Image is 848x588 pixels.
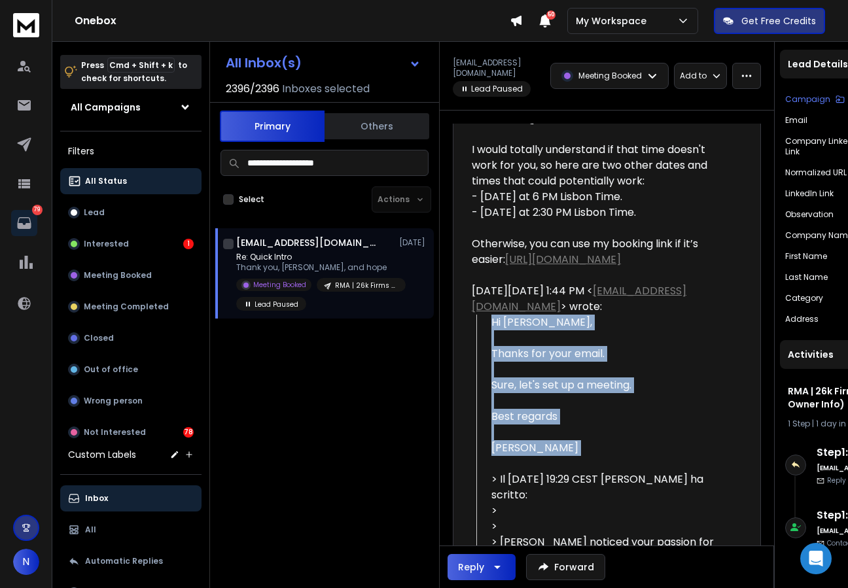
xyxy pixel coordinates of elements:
button: All Inbox(s) [215,50,431,76]
div: 1 [183,239,194,249]
p: All [85,525,96,535]
button: Out of office [60,356,202,383]
div: Open Intercom Messenger [800,543,832,574]
p: Meeting Booked [253,280,306,290]
p: Address [785,314,819,324]
p: Normalized URL [785,167,847,178]
a: 79 [11,210,37,236]
p: LinkedIn Link [785,188,834,199]
h3: Custom Labels [68,448,136,461]
p: Not Interested [84,427,146,438]
p: Inbox [85,493,108,504]
h3: Inboxes selected [282,81,370,97]
p: Re: Quick Intro [236,252,393,262]
div: - [DATE] at 6 PM Lisbon Time. [472,189,732,205]
p: Thank you, [PERSON_NAME], and hope [236,262,393,273]
button: Lead [60,199,202,226]
h1: [EMAIL_ADDRESS][DOMAIN_NAME] [236,236,380,249]
p: category [785,293,823,303]
p: Last Name [785,272,828,283]
p: First Name [785,251,827,262]
div: - [DATE] at 2:30 PM Lisbon Time. [472,205,732,220]
button: Primary [220,111,325,142]
p: Add to [680,71,707,81]
span: 50 [546,10,556,20]
p: Press to check for shortcuts. [81,59,187,85]
p: Lead Details [788,58,848,71]
p: RMA | 26k Firms (Specific Owner Info) [335,281,398,290]
span: Lead Paused [453,81,531,97]
button: All [60,517,202,543]
h1: All Campaigns [71,101,141,114]
p: [DATE] [399,237,429,248]
button: Reply [448,554,516,580]
button: Campaign [785,94,845,105]
a: [EMAIL_ADDRESS][DOMAIN_NAME] [472,283,686,314]
p: Lead Paused [255,300,298,309]
span: 2396 / 2396 [226,81,279,97]
button: Others [325,112,429,141]
button: Get Free Credits [714,8,825,34]
button: All Campaigns [60,94,202,120]
p: observation [785,209,834,220]
p: Wrong person [84,396,143,406]
button: N [13,549,39,575]
p: Meeting Completed [84,302,169,312]
button: Meeting Booked [60,262,202,288]
p: Closed [84,333,114,343]
button: Automatic Replies [60,548,202,574]
div: 78 [183,427,194,438]
p: All Status [85,176,127,186]
p: My Workspace [576,14,652,27]
p: [EMAIL_ADDRESS][DOMAIN_NAME] [453,58,542,78]
button: Meeting Completed [60,294,202,320]
span: 1 Step [788,418,810,429]
span: Cmd + Shift + k [107,58,175,73]
div: [DATE][DATE] 1:44 PM < > wrote: [472,283,732,315]
button: Inbox [60,485,202,511]
button: Not Interested78 [60,419,202,445]
p: Automatic Replies [85,556,163,566]
p: Out of office [84,364,138,375]
label: Select [239,194,264,205]
p: Campaign [785,94,830,105]
p: Meeting Booked [578,71,642,81]
img: logo [13,13,39,37]
p: Interested [84,239,129,249]
p: Get Free Credits [741,14,816,27]
button: Forward [526,554,605,580]
h1: All Inbox(s) [226,56,302,69]
h1: Onebox [75,13,510,29]
div: Otherwise, you can use my booking link if it’s easier: [472,236,732,268]
p: Email [785,115,807,126]
p: Meeting Booked [84,270,152,281]
a: [URL][DOMAIN_NAME] [505,252,621,267]
button: Closed [60,325,202,351]
div: I would totally understand if that time doesn't work for you, so here are two other dates and tim... [472,142,732,189]
h3: Filters [60,142,202,160]
p: Lead [84,207,105,218]
button: All Status [60,168,202,194]
button: Wrong person [60,388,202,414]
p: 79 [32,205,43,215]
button: Interested1 [60,231,202,257]
div: Reply [458,561,484,574]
